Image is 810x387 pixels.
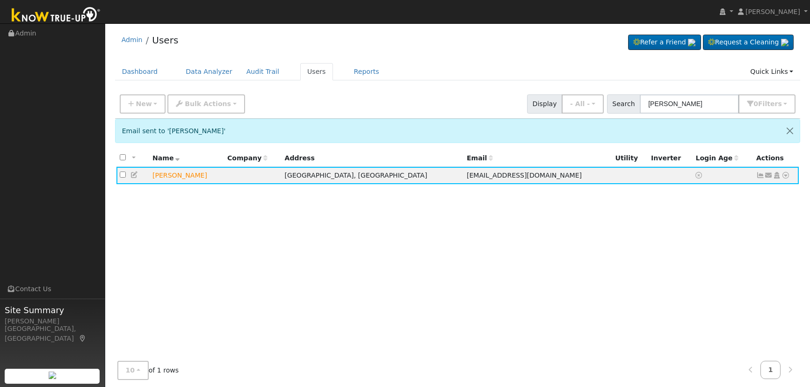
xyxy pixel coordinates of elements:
[5,324,100,344] div: [GEOGRAPHIC_DATA], [GEOGRAPHIC_DATA]
[117,361,149,380] button: 10
[527,94,562,114] span: Display
[467,154,493,162] span: Email
[756,172,765,179] a: Not connected
[126,366,135,374] span: 10
[167,94,245,114] button: Bulk Actions
[695,154,738,162] span: Days since last login
[778,100,781,107] span: s
[120,94,166,114] button: New
[780,119,800,142] button: Close
[743,63,800,80] a: Quick Links
[760,361,781,379] a: 1
[5,304,100,316] span: Site Summary
[607,94,640,114] span: Search
[695,172,704,179] a: No login access
[758,100,782,107] span: Filter
[117,361,179,380] span: of 1 rows
[781,171,790,180] a: Other actions
[745,8,800,15] span: [PERSON_NAME]
[651,153,689,163] div: Inverter
[347,63,386,80] a: Reports
[152,35,178,46] a: Users
[773,172,781,179] a: Login As
[79,335,87,342] a: Map
[152,154,180,162] span: Name
[115,63,165,80] a: Dashboard
[738,94,796,114] button: 0Filters
[562,94,604,114] button: - All -
[300,63,333,80] a: Users
[49,372,56,379] img: retrieve
[149,167,224,184] td: Lead
[122,127,226,135] span: Email sent to '[PERSON_NAME]'
[179,63,239,80] a: Data Analyzer
[756,153,796,163] div: Actions
[765,171,773,180] a: drprabhjotbhinder@gmail.com
[640,94,739,114] input: Search
[227,154,268,162] span: Company name
[628,35,701,50] a: Refer a Friend
[285,153,460,163] div: Address
[703,35,794,50] a: Request a Cleaning
[136,100,152,107] span: New
[781,39,788,46] img: retrieve
[688,39,695,46] img: retrieve
[282,167,463,184] td: [GEOGRAPHIC_DATA], [GEOGRAPHIC_DATA]
[185,100,231,107] span: Bulk Actions
[239,63,286,80] a: Audit Trail
[467,172,582,179] span: [EMAIL_ADDRESS][DOMAIN_NAME]
[7,5,105,26] img: Know True-Up
[5,316,100,326] div: [PERSON_NAME]
[122,36,143,43] a: Admin
[615,153,644,163] div: Utility
[130,171,139,179] a: Edit User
